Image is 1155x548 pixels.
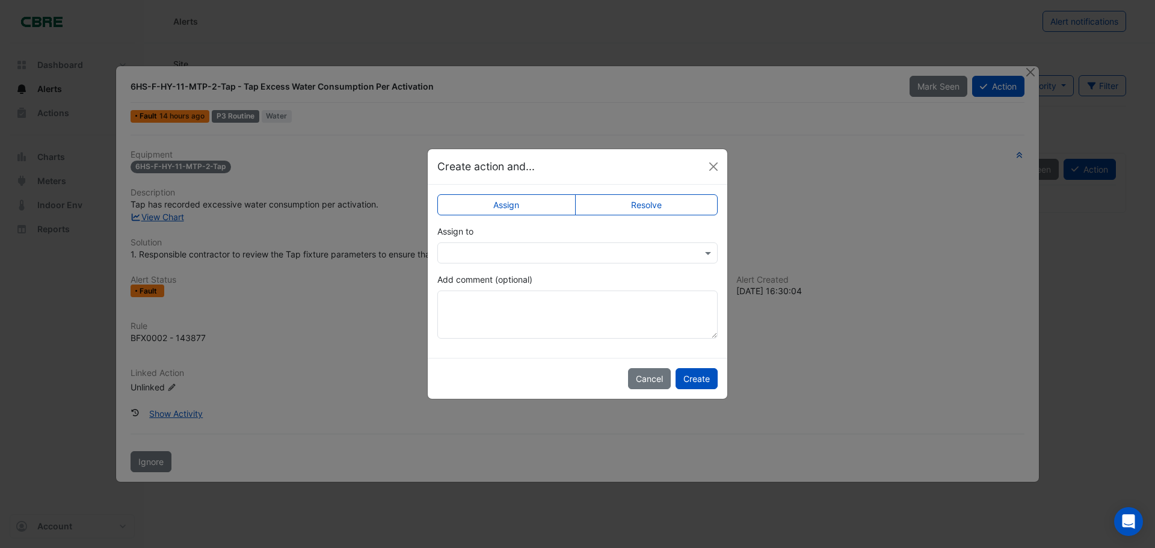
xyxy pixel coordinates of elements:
[437,194,576,215] label: Assign
[437,159,535,174] h5: Create action and...
[437,273,532,286] label: Add comment (optional)
[575,194,718,215] label: Resolve
[628,368,671,389] button: Cancel
[1114,507,1143,536] div: Open Intercom Messenger
[437,225,473,238] label: Assign to
[676,368,718,389] button: Create
[704,158,722,176] button: Close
